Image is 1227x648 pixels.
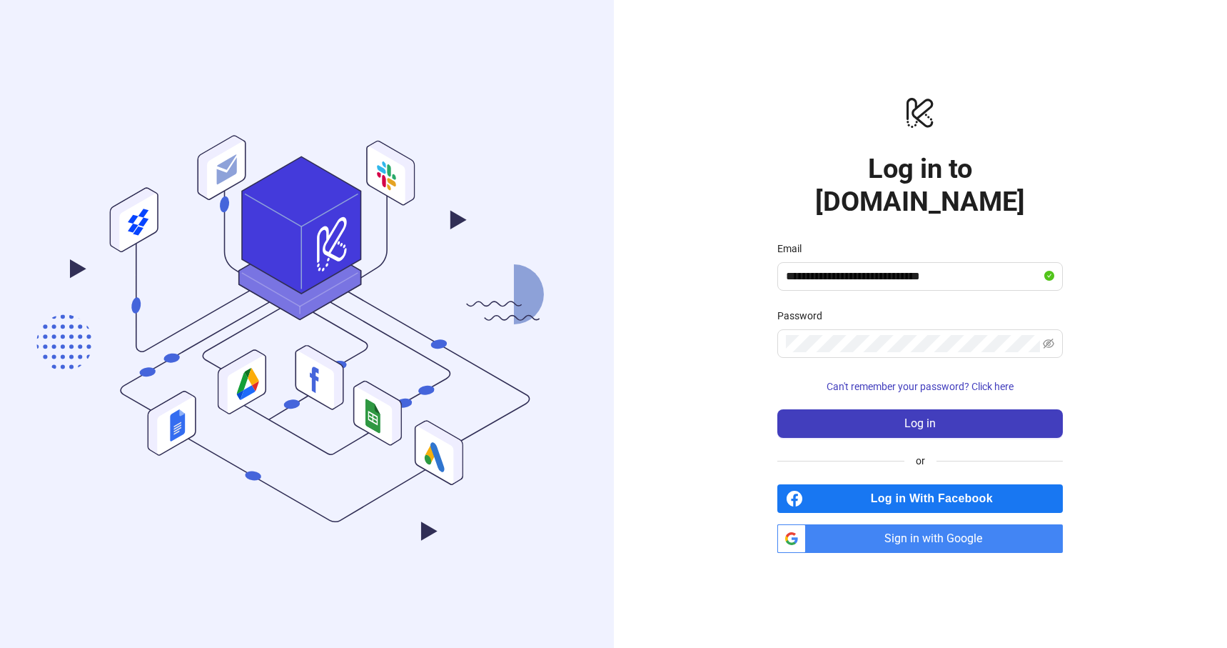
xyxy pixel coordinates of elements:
[777,241,811,256] label: Email
[827,381,1014,392] span: Can't remember your password? Click here
[777,308,832,324] label: Password
[777,484,1063,513] a: Log in With Facebook
[777,381,1063,392] a: Can't remember your password? Click here
[777,375,1063,398] button: Can't remember your password? Click here
[786,268,1041,285] input: Email
[786,335,1040,352] input: Password
[777,409,1063,438] button: Log in
[904,453,936,469] span: or
[904,417,936,430] span: Log in
[777,524,1063,553] a: Sign in with Google
[809,484,1063,513] span: Log in With Facebook
[812,524,1063,553] span: Sign in with Google
[777,152,1063,218] h1: Log in to [DOMAIN_NAME]
[1043,338,1054,349] span: eye-invisible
